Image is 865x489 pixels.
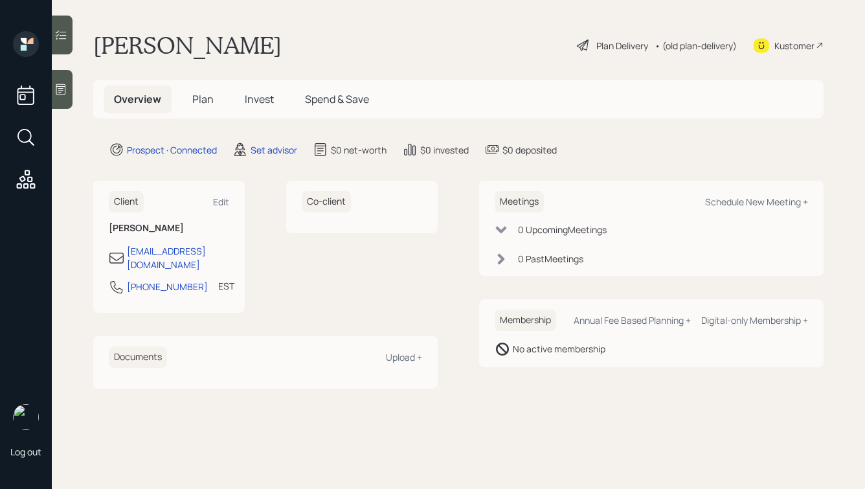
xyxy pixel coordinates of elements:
div: Upload + [386,351,422,363]
h6: Client [109,191,144,212]
span: Plan [192,92,214,106]
div: Prospect · Connected [127,143,217,157]
div: 0 Upcoming Meeting s [518,223,607,236]
img: hunter_neumayer.jpg [13,404,39,430]
div: $0 invested [420,143,469,157]
div: Kustomer [774,39,814,52]
span: Spend & Save [305,92,369,106]
span: Invest [245,92,274,106]
div: Edit [213,196,229,208]
div: No active membership [513,342,605,356]
h6: Membership [495,310,556,331]
div: Digital-only Membership + [701,314,808,326]
div: $0 deposited [502,143,557,157]
div: Log out [10,446,41,458]
div: 0 Past Meeting s [518,252,583,266]
div: Set advisor [251,143,297,157]
div: [EMAIL_ADDRESS][DOMAIN_NAME] [127,244,229,271]
div: Plan Delivery [596,39,648,52]
div: Annual Fee Based Planning + [574,314,691,326]
span: Overview [114,92,161,106]
h6: Meetings [495,191,544,212]
h6: [PERSON_NAME] [109,223,229,234]
h6: Documents [109,347,167,368]
div: Schedule New Meeting + [705,196,808,208]
h6: Co-client [302,191,351,212]
div: • (old plan-delivery) [655,39,737,52]
div: [PHONE_NUMBER] [127,280,208,293]
h1: [PERSON_NAME] [93,31,282,60]
div: EST [218,279,234,293]
div: $0 net-worth [331,143,387,157]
